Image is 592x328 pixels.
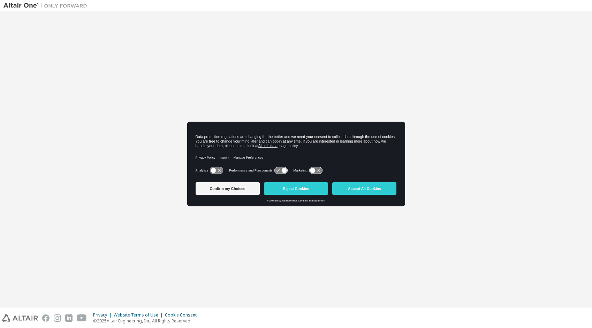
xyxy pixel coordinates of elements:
[3,2,91,9] img: Altair One
[2,314,38,322] img: altair_logo.svg
[114,312,165,318] div: Website Terms of Use
[65,314,73,322] img: linkedin.svg
[165,312,201,318] div: Cookie Consent
[77,314,87,322] img: youtube.svg
[93,318,201,324] p: © 2025 Altair Engineering, Inc. All Rights Reserved.
[54,314,61,322] img: instagram.svg
[42,314,50,322] img: facebook.svg
[93,312,114,318] div: Privacy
